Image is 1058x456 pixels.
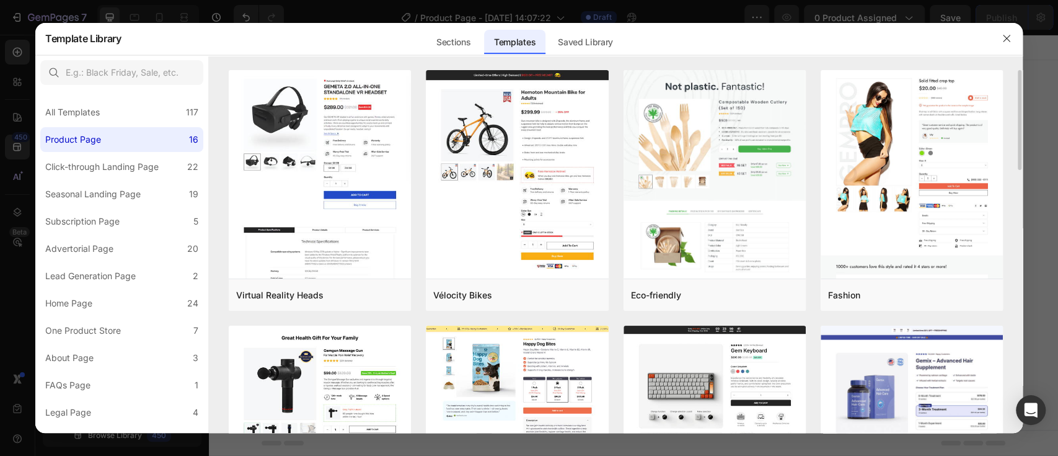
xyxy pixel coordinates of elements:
[45,214,120,229] div: Subscription Page
[548,30,623,55] div: Saved Library
[193,214,198,229] div: 5
[187,296,198,311] div: 24
[426,30,480,55] div: Sections
[45,269,136,284] div: Lead Generation Page
[45,187,141,202] div: Seasonal Landing Page
[45,159,159,174] div: Click-through Landing Page
[195,378,198,393] div: 1
[828,288,860,303] div: Fashion
[342,308,508,318] div: Start with Generating from URL or image
[45,105,100,120] div: All Templates
[335,239,420,264] button: Add sections
[45,132,101,147] div: Product Page
[193,351,198,365] div: 3
[433,288,492,303] div: Vélocity Bikes
[186,105,198,120] div: 117
[236,288,324,303] div: Virtual Reality Heads
[45,323,121,338] div: One Product Store
[187,241,198,256] div: 20
[40,60,203,85] input: E.g.: Black Friday, Sale, etc.
[193,269,198,284] div: 2
[193,323,198,338] div: 7
[45,22,121,55] h2: Template Library
[45,405,91,420] div: Legal Page
[45,378,90,393] div: FAQs Page
[45,296,92,311] div: Home Page
[484,30,545,55] div: Templates
[1016,395,1046,425] div: Open Intercom Messenger
[189,132,198,147] div: 16
[45,241,113,256] div: Advertorial Page
[631,288,681,303] div: Eco-friendly
[193,432,198,447] div: 2
[189,187,198,202] div: 19
[45,432,101,447] div: Contact Page
[193,405,198,420] div: 4
[427,239,514,264] button: Add elements
[187,159,198,174] div: 22
[45,351,94,365] div: About Page
[350,214,500,229] div: Start with Sections from sidebar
